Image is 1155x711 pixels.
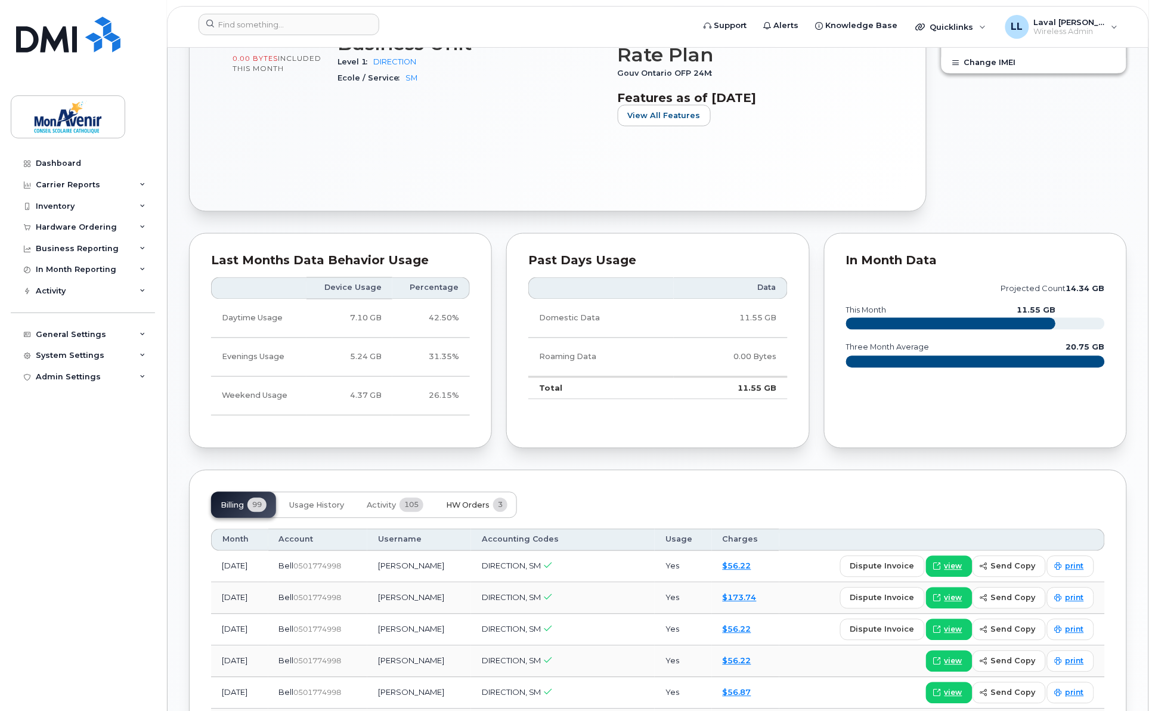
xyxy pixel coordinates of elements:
[926,619,973,641] a: view
[628,110,701,121] span: View All Features
[337,57,373,66] span: Level 1
[528,377,674,400] td: Total
[268,529,368,551] th: Account
[723,656,751,666] a: $56.22
[930,22,974,32] span: Quicklinks
[392,277,470,299] th: Percentage
[211,377,470,416] tr: Friday from 6:00pm to Monday 8:00am
[674,377,788,400] td: 11.55 GB
[1047,588,1094,609] a: print
[655,614,712,646] td: Yes
[211,529,268,551] th: Month
[211,646,268,678] td: [DATE]
[482,688,541,697] span: DIRECTION, SM
[973,556,1046,577] button: send copy
[1034,17,1106,27] span: Laval [PERSON_NAME]
[926,588,973,609] a: view
[1017,306,1055,315] text: 11.55 GB
[211,678,268,709] td: [DATE]
[337,73,405,82] span: Ecole / Service
[392,338,470,377] td: 31.35%
[991,687,1036,698] span: send copy
[211,299,306,338] td: Daytime Usage
[400,498,423,512] span: 105
[973,682,1046,704] button: send copy
[991,592,1036,604] span: send copy
[1066,561,1084,572] span: print
[723,593,757,602] a: $173.74
[826,20,898,32] span: Knowledge Base
[211,551,268,583] td: [DATE]
[367,678,471,709] td: [PERSON_NAME]
[294,562,342,571] span: 0501774998
[674,277,788,299] th: Data
[674,299,788,338] td: 11.55 GB
[1001,285,1105,293] text: projected count
[211,583,268,614] td: [DATE]
[618,69,719,78] span: Gouv Ontario OFP 24M
[294,688,342,697] span: 0501774998
[233,54,278,63] span: 0.00 Bytes
[850,592,915,604] span: dispute invoice
[1047,619,1094,641] a: print
[211,338,470,377] tr: Weekdays from 6:00pm to 8:00am
[1047,682,1094,704] a: print
[655,646,712,678] td: Yes
[926,556,973,577] a: view
[991,561,1036,572] span: send copy
[337,33,603,54] h3: Business Unit
[655,551,712,583] td: Yes
[723,625,751,634] a: $56.22
[482,593,541,602] span: DIRECTION, SM
[1066,285,1105,293] tspan: 14.34 GB
[973,619,1046,641] button: send copy
[367,529,471,551] th: Username
[997,15,1126,39] div: Laval Lai Yoon Hin
[482,625,541,634] span: DIRECTION, SM
[723,561,751,571] a: $56.22
[973,651,1046,672] button: send copy
[908,15,995,39] div: Quicklinks
[945,561,962,572] span: view
[294,625,342,634] span: 0501774998
[367,551,471,583] td: [PERSON_NAME]
[306,377,392,416] td: 4.37 GB
[279,688,294,697] span: Bell
[528,255,787,267] div: Past Days Usage
[945,656,962,667] span: view
[1066,656,1084,667] span: print
[755,14,807,38] a: Alerts
[846,343,930,352] text: three month average
[1066,593,1084,604] span: print
[618,44,884,66] h3: Rate Plan
[199,14,379,35] input: Find something...
[471,529,655,551] th: Accounting Codes
[807,14,906,38] a: Knowledge Base
[306,299,392,338] td: 7.10 GB
[655,529,712,551] th: Usage
[279,656,294,666] span: Bell
[1066,625,1084,635] span: print
[373,57,416,66] a: DIRECTION
[942,52,1126,73] button: Change IMEI
[493,498,507,512] span: 3
[367,646,471,678] td: [PERSON_NAME]
[306,338,392,377] td: 5.24 GB
[840,619,925,641] button: dispute invoice
[405,73,417,82] a: SM
[211,377,306,416] td: Weekend Usage
[211,338,306,377] td: Evenings Usage
[482,561,541,571] span: DIRECTION, SM
[1011,20,1023,34] span: LL
[367,583,471,614] td: [PERSON_NAME]
[618,105,711,126] button: View All Features
[279,625,294,634] span: Bell
[714,20,747,32] span: Support
[655,583,712,614] td: Yes
[991,656,1036,667] span: send copy
[840,556,925,577] button: dispute invoice
[392,377,470,416] td: 26.15%
[926,651,973,672] a: view
[211,255,470,267] div: Last Months Data Behavior Usage
[846,306,887,315] text: this month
